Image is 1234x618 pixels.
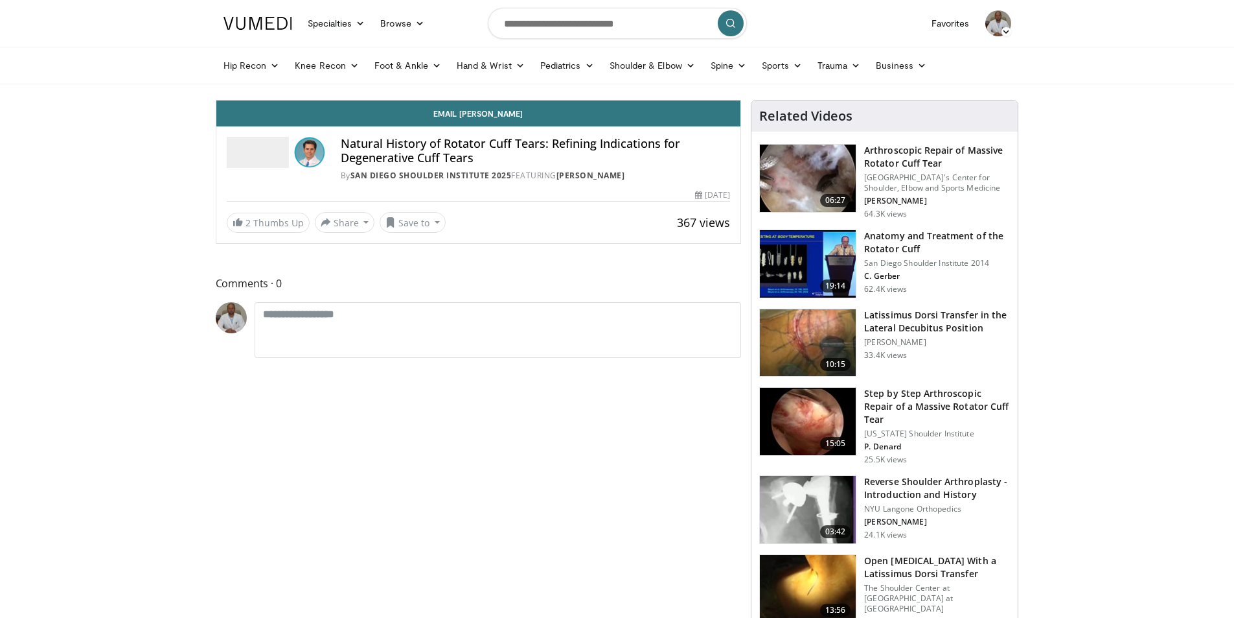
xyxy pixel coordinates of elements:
a: Hand & Wrist [449,53,532,78]
span: 03:42 [820,525,851,538]
a: [PERSON_NAME] [556,170,625,181]
button: Save to [380,212,446,233]
img: 281021_0002_1.png.150x105_q85_crop-smart_upscale.jpg [760,145,856,212]
h4: Related Videos [759,108,852,124]
a: Business [868,53,934,78]
a: Pediatrics [532,53,602,78]
span: 19:14 [820,279,851,292]
p: 62.4K views [864,284,907,294]
input: Search topics, interventions [488,8,747,39]
a: 19:14 Anatomy and Treatment of the Rotator Cuff San Diego Shoulder Institute 2014 C. Gerber 62.4K... [759,230,1010,298]
img: Avatar [294,137,325,168]
h3: Reverse Shoulder Arthroplasty - Introduction and History [864,475,1010,501]
div: [DATE] [695,189,730,201]
a: San Diego Shoulder Institute 2025 [350,170,512,181]
a: 10:15 Latissimus Dorsi Transfer in the Lateral Decubitus Position [PERSON_NAME] 33.4K views [759,309,1010,377]
p: C. Gerber [864,271,1010,281]
p: P. Denard [864,442,1010,452]
img: San Diego Shoulder Institute 2025 [227,137,289,168]
span: 367 views [677,215,730,230]
h4: Natural History of Rotator Cuff Tears: Refining Indications for Degenerative Cuff Tears [341,137,731,165]
h3: Arthroscopic Repair of Massive Rotator Cuff Tear [864,144,1010,170]
p: [US_STATE] Shoulder Institute [864,429,1010,439]
p: NYU Langone Orthopedics [864,504,1010,514]
a: 15:05 Step by Step Arthroscopic Repair of a Massive Rotator Cuff Tear [US_STATE] Shoulder Institu... [759,387,1010,465]
a: Email [PERSON_NAME] [216,101,741,126]
a: Shoulder & Elbow [602,53,703,78]
span: 15:05 [820,437,851,450]
a: Specialties [300,10,373,36]
h3: Anatomy and Treatment of the Rotator Cuff [864,230,1010,256]
a: 03:42 Reverse Shoulder Arthroplasty - Introduction and History NYU Langone Orthopedics [PERSON_NA... [759,475,1010,544]
p: [PERSON_NAME] [864,196,1010,206]
span: 06:27 [820,194,851,207]
button: Share [315,212,375,233]
h3: Step by Step Arthroscopic Repair of a Massive Rotator Cuff Tear [864,387,1010,426]
a: Trauma [810,53,869,78]
a: Foot & Ankle [367,53,449,78]
p: [GEOGRAPHIC_DATA]'s Center for Shoulder, Elbow and Sports Medicine [864,172,1010,193]
span: 10:15 [820,358,851,371]
a: Knee Recon [287,53,367,78]
div: By FEATURING [341,170,731,182]
a: Hip Recon [216,53,288,78]
span: 2 [246,217,251,229]
p: [PERSON_NAME] [864,337,1010,348]
a: Browse [372,10,432,36]
span: 13:56 [820,604,851,617]
a: 2 Thumbs Up [227,213,310,233]
p: 24.1K views [864,530,907,540]
p: 64.3K views [864,209,907,219]
a: 06:27 Arthroscopic Repair of Massive Rotator Cuff Tear [GEOGRAPHIC_DATA]'s Center for Shoulder, E... [759,144,1010,219]
span: Comments 0 [216,275,742,292]
p: 33.4K views [864,350,907,361]
p: [PERSON_NAME] [864,517,1010,527]
img: VuMedi Logo [223,17,292,30]
img: 38501_0000_3.png.150x105_q85_crop-smart_upscale.jpg [760,309,856,377]
img: 7cd5bdb9-3b5e-40f2-a8f4-702d57719c06.150x105_q85_crop-smart_upscale.jpg [760,388,856,455]
img: zucker_4.png.150x105_q85_crop-smart_upscale.jpg [760,476,856,543]
p: San Diego Shoulder Institute 2014 [864,258,1010,268]
h3: Open [MEDICAL_DATA] With a Latissimus Dorsi Transfer [864,554,1010,580]
img: 58008271-3059-4eea-87a5-8726eb53a503.150x105_q85_crop-smart_upscale.jpg [760,230,856,298]
img: Avatar [985,10,1011,36]
p: The Shoulder Center at [GEOGRAPHIC_DATA] at [GEOGRAPHIC_DATA] [864,583,1010,614]
a: Spine [703,53,754,78]
img: Avatar [216,302,247,333]
h3: Latissimus Dorsi Transfer in the Lateral Decubitus Position [864,309,1010,335]
a: Sports [754,53,810,78]
p: 25.5K views [864,455,907,465]
a: Favorites [924,10,977,36]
